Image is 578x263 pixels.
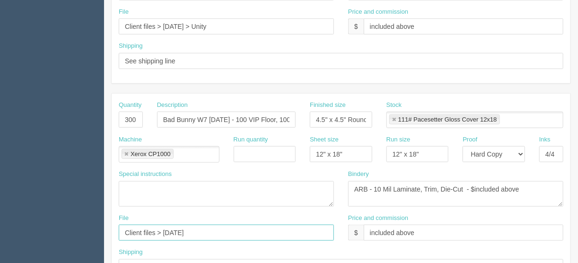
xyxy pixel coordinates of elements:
label: Stock [386,101,402,110]
label: Shipping [119,42,143,51]
label: File [119,214,129,223]
label: Proof [463,135,477,144]
label: Finished size [310,101,346,110]
label: File [119,8,129,17]
label: Run quantity [234,135,268,144]
label: Price and commission [348,214,408,223]
label: Price and commission [348,8,408,17]
div: 111# Pacesetter Gloss Cover 12x18 [398,116,497,123]
label: Run size [386,135,411,144]
label: Description [157,101,188,110]
div: $ [348,18,364,35]
label: Sheet size [310,135,339,144]
label: Machine [119,135,142,144]
label: Shipping [119,248,143,257]
label: Bindery [348,170,369,179]
div: $ [348,225,364,241]
label: Inks [539,135,551,144]
label: Quantity [119,101,141,110]
textarea: ARB - 10 Mil Laminate, Trim, Die-Cut - $included above [348,181,563,207]
label: Special instructions [119,170,172,179]
div: Xerox CP1000 [131,151,171,157]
